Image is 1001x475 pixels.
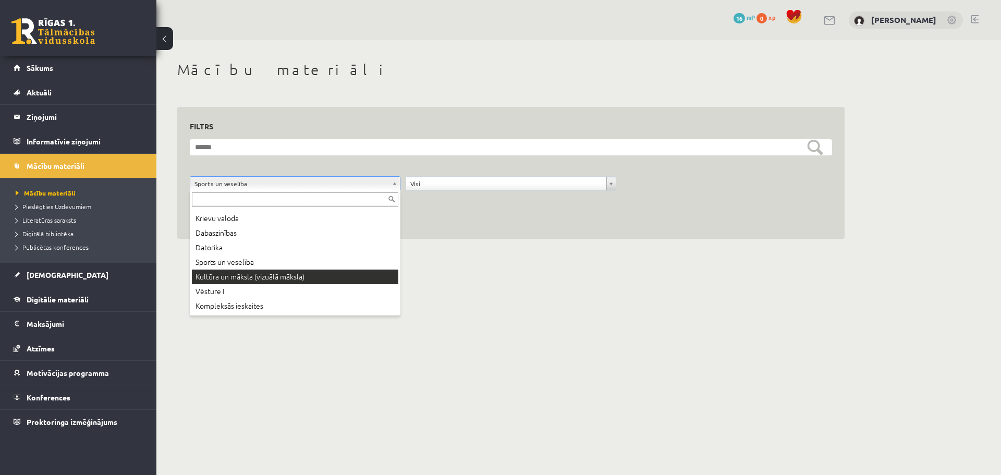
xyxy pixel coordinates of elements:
[192,284,398,299] div: Vēsture I
[192,226,398,240] div: Dabaszinības
[192,270,398,284] div: Kultūra un māksla (vizuālā māksla)
[192,255,398,270] div: Sports un veselība
[192,299,398,313] div: Kompleksās ieskaites
[192,211,398,226] div: Krievu valoda
[192,240,398,255] div: Datorika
